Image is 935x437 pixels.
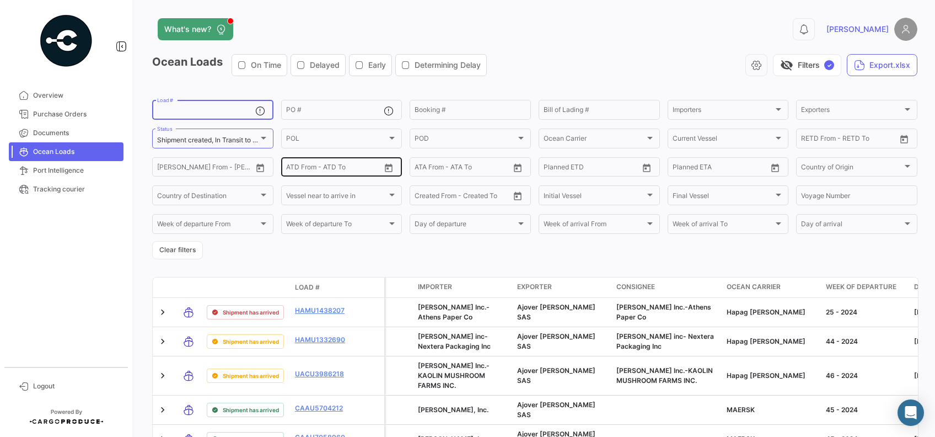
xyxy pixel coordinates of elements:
a: CAAU5704212 [295,403,352,413]
span: visibility_off [780,58,793,72]
datatable-header-cell: Shipment Status [202,283,291,292]
button: Delayed [291,55,345,76]
span: What's new? [164,24,211,35]
button: Open calendar [509,159,526,176]
span: ✓ [824,60,834,70]
div: 46 - 2024 [826,371,905,381]
a: Port Intelligence [9,161,123,180]
input: ATA To [452,165,497,173]
datatable-header-cell: Protected Cargo [386,278,413,297]
span: Week of arrival From [544,222,645,230]
div: 25 - 2024 [826,307,905,317]
span: Determining Delay [415,60,481,71]
input: To [696,165,741,173]
div: 45 - 2024 [826,405,905,415]
span: Tracking courier [33,184,119,194]
span: POD [415,136,516,144]
datatable-header-cell: Transport mode [175,283,202,292]
span: Early [368,60,386,71]
datatable-header-cell: Consignee [612,278,722,297]
button: What's new? [158,18,233,40]
input: To [180,165,225,173]
button: Export.xlsx [847,54,917,76]
input: From [801,136,816,144]
span: Country of Destination [157,193,259,201]
input: From [157,165,173,173]
span: Initial Vessel [544,193,645,201]
span: Ajover Darnel SAS [517,401,595,419]
span: Final Vessel [673,193,774,201]
span: Day of departure [415,222,516,230]
input: To [824,136,869,144]
div: 44 - 2024 [826,337,905,347]
span: Darnel, Inc. [418,406,488,414]
button: On Time [232,55,287,76]
span: Load # [295,283,320,292]
a: Expand/Collapse Row [157,307,168,318]
input: ATD From [286,165,316,173]
a: Tracking courier [9,180,123,199]
span: Ocean Carrier [727,282,781,292]
span: Hapag Lloyd [727,308,805,316]
a: Expand/Collapse Row [157,404,168,415]
a: HAMU1438207 [295,306,352,316]
a: Expand/Collapse Row [157,370,168,381]
span: Darnel Inc.-Athens Paper Co [616,303,711,321]
input: From [544,165,559,173]
datatable-header-cell: Exporter [513,278,612,297]
span: Week of departure To [286,222,388,230]
button: visibility_offFilters✓ [773,54,841,76]
datatable-header-cell: Load # [291,278,357,297]
span: Hapag Lloyd [727,337,805,345]
button: Open calendar [509,188,526,204]
span: Hapag Lloyd [727,371,805,380]
input: From [673,165,688,173]
span: Ajover Darnel SAS [517,332,595,350]
a: Ocean Loads [9,142,123,161]
span: Exporter [517,282,552,292]
button: Open calendar [767,159,783,176]
span: Consignee [616,282,655,292]
div: Abrir Intercom Messenger [898,399,924,426]
span: Ocean Carrier [544,136,645,144]
span: Logout [33,381,119,391]
span: Documents [33,128,119,138]
input: ATA From [415,165,444,173]
img: placeholder-user.png [894,18,917,41]
a: UACU3986218 [295,369,352,379]
span: Shipment created, In Transit to POD, Discharged at POD, Gate Out Full, Empty return to depot, Com... [157,136,478,144]
button: Open calendar [638,159,655,176]
input: ATD To [324,165,369,173]
input: Created To [464,193,509,201]
a: Expand/Collapse Row [157,336,168,347]
span: Overview [33,90,119,100]
button: Open calendar [380,159,397,176]
span: Country of Origin [801,165,902,173]
span: Ocean Loads [33,147,119,157]
span: Week of departure From [157,222,259,230]
datatable-header-cell: Ocean Carrier [722,278,821,297]
span: MAERSK [727,406,755,414]
input: Created From [415,193,456,201]
span: Port Intelligence [33,166,119,175]
span: On Time [251,60,281,71]
datatable-header-cell: Policy [357,283,384,292]
a: Overview [9,86,123,105]
span: Week of departure [826,282,896,292]
span: Day of arrival [801,222,902,230]
a: Documents [9,124,123,142]
span: Darnel inc- Nextera Packaging Inc [616,332,714,350]
span: Shipment has arrived [223,371,279,380]
span: Purchase Orders [33,109,119,119]
span: Importers [673,108,774,115]
span: Delayed [310,60,340,71]
button: Open calendar [896,131,912,147]
datatable-header-cell: Week of departure [821,278,910,297]
span: Shipment has arrived [223,337,279,346]
a: HAMU1332690 [295,335,352,345]
span: Exporters [801,108,902,115]
button: Open calendar [252,159,268,176]
button: Clear filters [152,241,203,259]
button: Determining Delay [396,55,486,76]
span: Darnel inc- Nextera Packaging Inc [418,332,491,350]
